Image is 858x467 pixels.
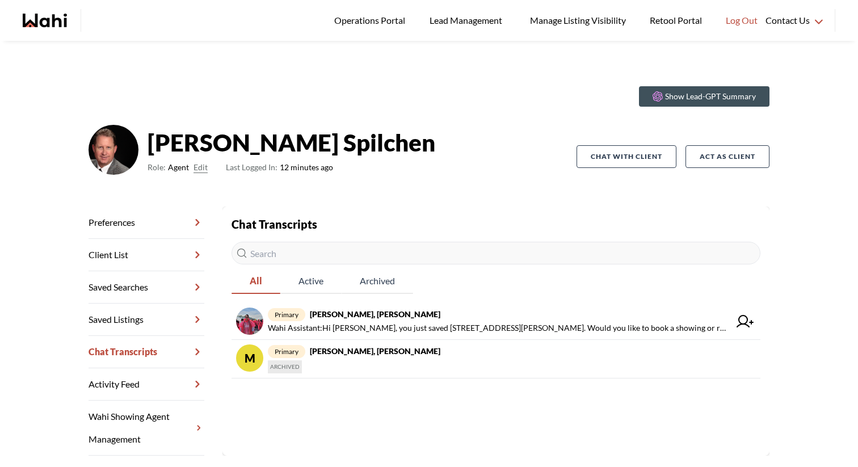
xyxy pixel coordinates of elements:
button: Edit [194,161,208,174]
a: Preferences [89,207,204,239]
a: Chat Transcripts [89,336,204,368]
span: All [232,269,280,293]
a: primary[PERSON_NAME], [PERSON_NAME]Wahi Assistant:Hi [PERSON_NAME], you just saved [STREET_ADDRES... [232,303,760,340]
span: 12 minutes ago [226,161,333,174]
a: Mprimary[PERSON_NAME], [PERSON_NAME]ARCHIVED [232,340,760,378]
span: primary [268,345,305,358]
span: Agent [168,161,189,174]
a: Wahi Showing Agent Management [89,401,204,456]
div: M [236,344,263,372]
a: Wahi homepage [23,14,67,27]
a: Client List [89,239,204,271]
a: Activity Feed [89,368,204,401]
button: Show Lead-GPT Summary [639,86,769,107]
strong: Chat Transcripts [232,217,317,231]
span: Wahi Assistant : Hi [PERSON_NAME], you just saved [STREET_ADDRESS][PERSON_NAME]. Would you like t... [268,321,730,335]
span: Retool Portal [650,13,705,28]
span: Archived [342,269,413,293]
input: Search [232,242,760,264]
strong: [PERSON_NAME], [PERSON_NAME] [310,346,440,356]
a: Saved Listings [89,304,204,336]
button: Archived [342,269,413,294]
button: Chat with client [577,145,676,168]
span: primary [268,308,305,321]
span: Operations Portal [334,13,409,28]
p: Show Lead-GPT Summary [665,91,756,102]
img: 41f71fe9564eafe5.jpeg [89,125,138,175]
span: Role: [148,161,166,174]
strong: [PERSON_NAME], [PERSON_NAME] [310,309,440,319]
span: ARCHIVED [268,360,302,373]
span: Active [280,269,342,293]
button: Active [280,269,342,294]
button: All [232,269,280,294]
span: Lead Management [430,13,506,28]
span: Log Out [726,13,758,28]
span: Manage Listing Visibility [527,13,629,28]
strong: [PERSON_NAME] Spilchen [148,125,435,159]
span: Last Logged In: [226,162,277,172]
img: chat avatar [236,308,263,335]
a: Saved Searches [89,271,204,304]
button: Act as Client [685,145,769,168]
